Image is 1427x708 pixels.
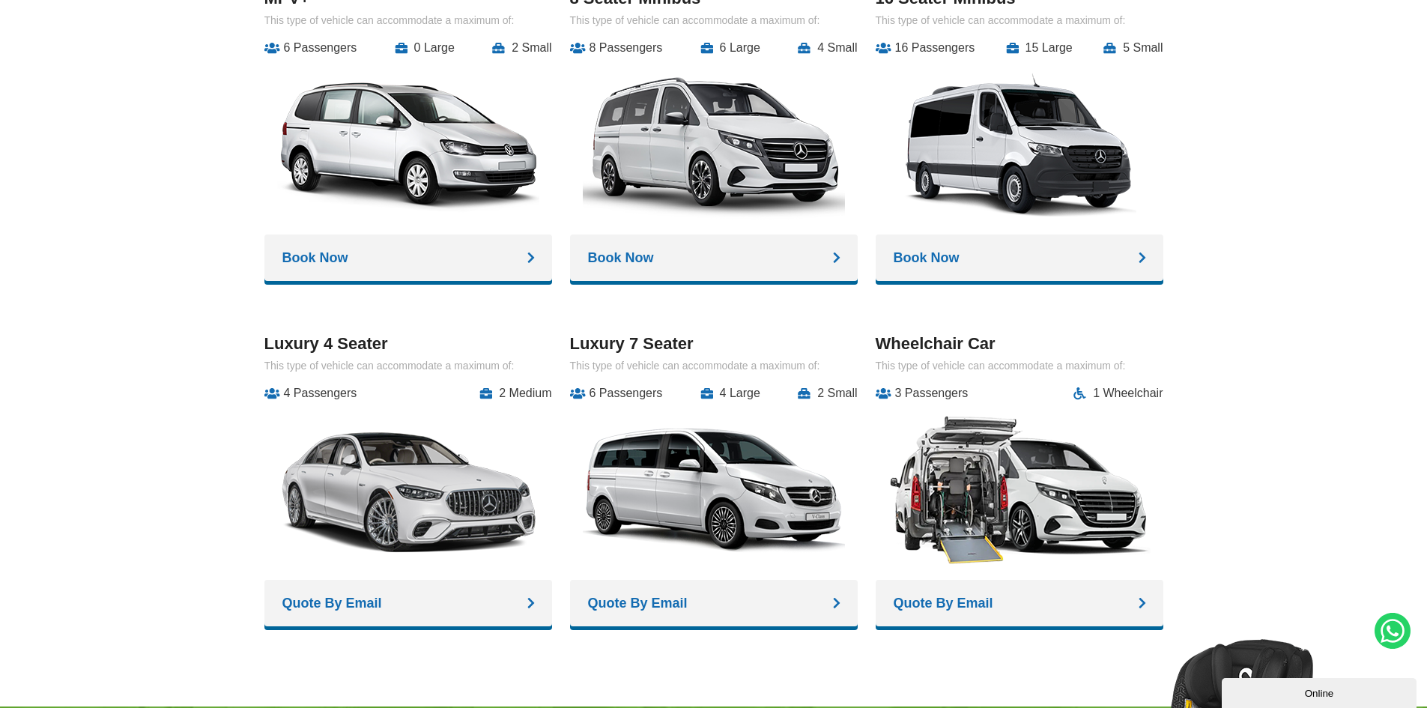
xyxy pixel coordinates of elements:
a: Quote By Email [570,580,858,626]
img: A1 Taxis Wheelchair [888,411,1151,569]
li: 2 Small [798,387,857,400]
p: This type of vehicle can accommodate a maximum of: [264,360,552,372]
img: A1 Taxis 16 Seater Minibus [888,66,1151,223]
li: 4 Small [798,41,857,55]
li: 4 Passengers [264,387,357,400]
a: Quote By Email [876,580,1163,626]
a: Book Now [264,235,552,281]
li: 4 Large [700,387,760,400]
p: This type of vehicle can accommodate a maximum of: [876,360,1163,372]
h3: Luxury 4 Seater [264,334,552,354]
a: Quote By Email [264,580,552,626]
img: A1 Taxis MPV+ [277,411,539,569]
li: 2 Small [492,41,551,55]
iframe: chat widget [1222,675,1420,708]
p: This type of vehicle can accommodate a maximum of: [570,14,858,26]
li: 6 Passengers [570,387,663,400]
li: 6 Passengers [264,41,357,55]
h3: Wheelchair Car [876,334,1163,354]
img: A1 Taxis 8 Seater Minibus [583,66,845,223]
li: 16 Passengers [876,41,975,55]
li: 6 Large [700,41,760,55]
a: Book Now [570,235,858,281]
img: A1 Taxis 16 Seater Car [583,411,845,569]
p: This type of vehicle can accommodate a maximum of: [264,14,552,26]
a: Book Now [876,235,1163,281]
li: 1 Wheelchair [1073,387,1163,400]
p: This type of vehicle can accommodate a maximum of: [876,14,1163,26]
li: 5 Small [1103,41,1163,55]
img: A1 Taxis MPV+ [277,66,539,223]
li: 2 Medium [479,387,551,400]
li: 0 Large [395,41,455,55]
li: 8 Passengers [570,41,663,55]
li: 3 Passengers [876,387,969,400]
p: This type of vehicle can accommodate a maximum of: [570,360,858,372]
li: 15 Large [1006,41,1073,55]
h3: Luxury 7 Seater [570,334,858,354]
